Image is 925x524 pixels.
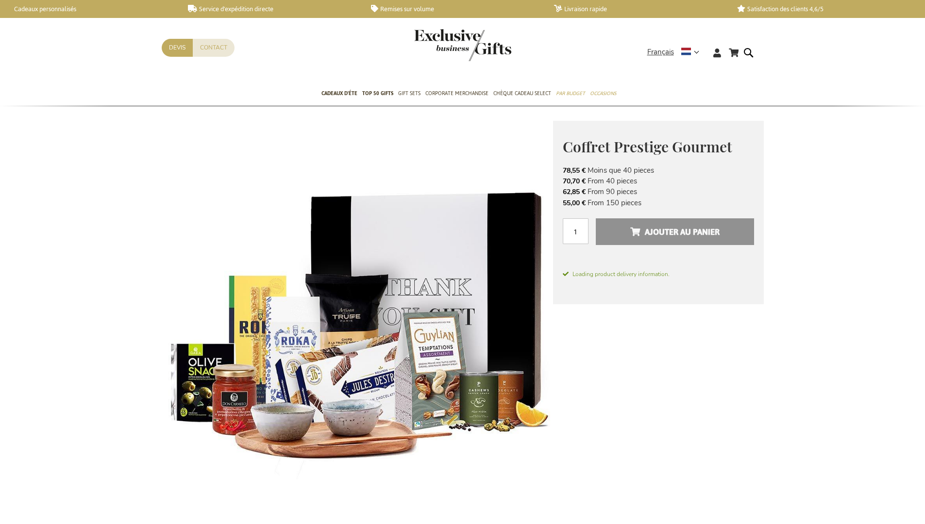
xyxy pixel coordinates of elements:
span: 55,00 € [563,198,586,208]
a: Par budget [556,82,585,106]
li: Moins que 40 pieces [563,165,754,176]
span: 70,70 € [563,177,586,186]
span: 78,55 € [563,166,586,175]
a: Chèque Cadeau Select [493,82,551,106]
a: Corporate Merchandise [425,82,488,106]
span: Occasions [590,88,616,98]
li: From 40 pieces [563,176,754,186]
span: Chèque Cadeau Select [493,88,551,98]
a: Satisfaction des clients 4,6/5 [737,5,905,13]
span: Cadeaux D'Éte [321,88,357,98]
a: Remises sur volume [371,5,538,13]
img: Prestige Gourmet Box [162,121,553,511]
a: TOP 50 Gifts [362,82,393,106]
span: Loading product delivery information. [563,270,754,278]
span: 62,85 € [563,187,586,196]
a: Occasions [590,82,616,106]
span: Corporate Merchandise [425,88,488,98]
span: Gift Sets [398,88,420,98]
a: Livraison rapide [554,5,722,13]
input: Qté [563,218,589,244]
a: Service d'expédition directe [188,5,355,13]
span: Coffret Prestige Gourmet [563,137,732,156]
span: Français [647,47,674,58]
img: Exclusive Business gifts logo [414,29,511,61]
li: From 150 pieces [563,197,754,208]
a: Cadeaux D'Éte [321,82,357,106]
li: From 90 pieces [563,186,754,197]
a: Cadeaux personnalisés [5,5,172,13]
span: Par budget [556,88,585,98]
a: Devis [162,39,193,57]
span: TOP 50 Gifts [362,88,393,98]
a: Contact [193,39,235,57]
a: Gift Sets [398,82,420,106]
a: store logo [414,29,463,61]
